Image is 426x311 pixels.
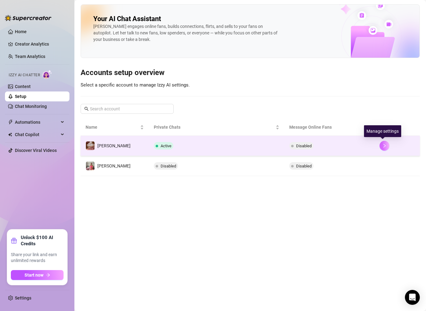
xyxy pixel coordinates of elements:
span: Select a specific account to manage Izzy AI settings. [81,82,190,88]
a: Content [15,84,31,89]
div: Manage settings [364,125,401,137]
a: Discover Viral Videos [15,148,57,153]
img: Chat Copilot [8,132,12,137]
span: Disabled [161,164,176,168]
span: thunderbolt [8,120,13,125]
strong: Unlock $100 AI Credits [21,234,64,247]
input: Search account [90,105,165,112]
img: Susanna [86,162,95,170]
span: [PERSON_NAME] [97,163,131,168]
div: Open Intercom Messenger [405,290,420,305]
h3: Accounts setup overview [81,68,420,78]
span: Izzy AI Chatter [9,72,40,78]
span: Private Chats [154,124,274,131]
a: Chat Monitoring [15,104,47,109]
a: Team Analytics [15,54,45,59]
span: Automations [15,117,59,127]
div: [PERSON_NAME] engages online fans, builds connections, flirts, and sells to your fans on autopilo... [93,23,279,43]
span: Active [161,144,171,148]
span: Share your link and earn unlimited rewards [11,252,64,264]
span: Chat Copilot [15,130,59,140]
span: [PERSON_NAME] [97,143,131,148]
th: Name [81,119,149,136]
img: logo-BBDzfeDw.svg [5,15,51,21]
span: right [382,144,387,148]
span: arrow-right [46,273,50,277]
img: Susanna [86,141,95,150]
a: Creator Analytics [15,39,64,49]
a: Setup [15,94,26,99]
span: Name [86,124,139,131]
button: Start nowarrow-right [11,270,64,280]
button: right [379,141,389,151]
h2: Your AI Chat Assistant [93,15,161,23]
img: AI Chatter [42,70,52,79]
th: Private Chats [149,119,284,136]
span: Start now [24,273,43,278]
span: search [84,107,89,111]
a: Settings [15,295,31,300]
span: gift [11,238,17,244]
a: Home [15,29,27,34]
th: Message Online Fans [284,119,375,136]
span: Disabled [296,164,312,168]
span: Disabled [296,144,312,148]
